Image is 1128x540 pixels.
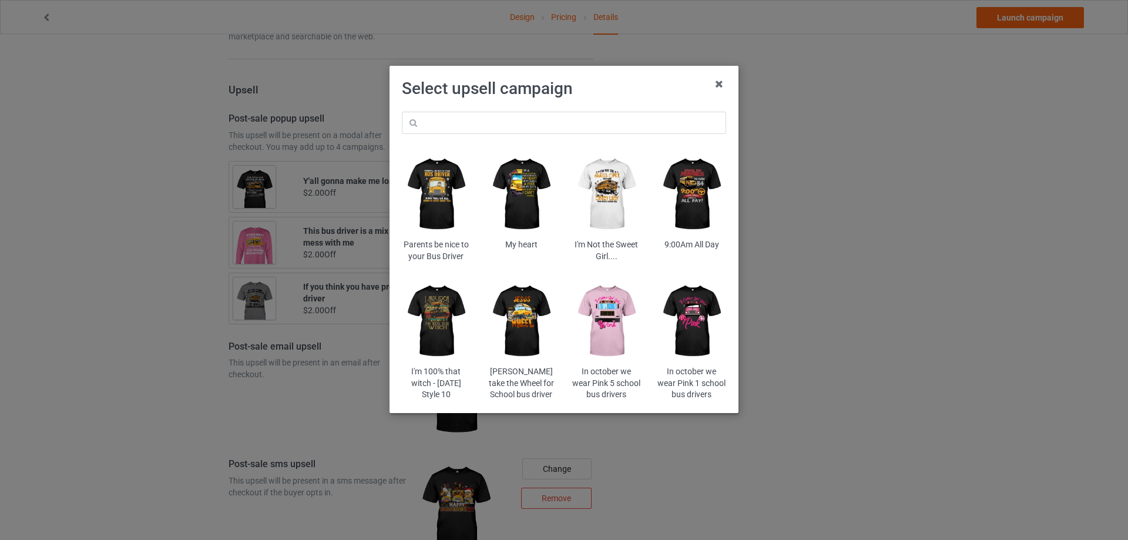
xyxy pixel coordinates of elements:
div: I'm Not the Sweet Girl.... [572,239,641,262]
div: 9:00Am All Day [657,239,726,251]
h1: Select upsell campaign [402,78,726,99]
div: My heart [487,239,556,251]
div: In october we wear Pink 5 school bus drivers [572,366,641,401]
div: [PERSON_NAME] take the Wheel for School bus driver [487,366,556,401]
div: Parents be nice to your Bus Driver [402,239,471,262]
div: I'm 100% that witch - [DATE] Style 10 [402,366,471,401]
div: In october we wear Pink 1 school bus drivers [657,366,726,401]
